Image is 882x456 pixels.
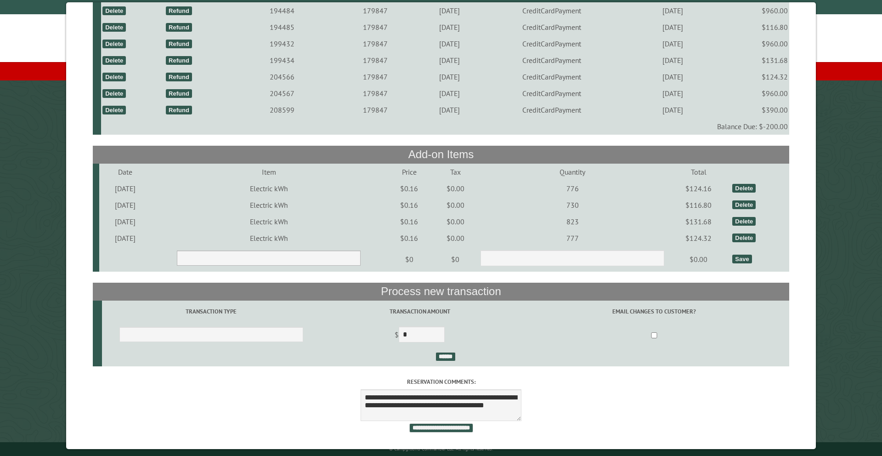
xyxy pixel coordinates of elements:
[166,89,192,98] div: Refund
[152,180,386,197] td: Electric kWh
[99,197,152,213] td: [DATE]
[166,73,192,81] div: Refund
[478,85,626,102] td: CreditCardPayment
[478,102,626,118] td: CreditCardPayment
[719,35,789,52] td: $960.00
[330,52,421,68] td: 179847
[102,73,126,81] div: Delete
[719,52,789,68] td: $131.68
[667,213,731,230] td: $131.68
[479,230,667,246] td: 777
[479,213,667,230] td: 823
[99,213,152,230] td: [DATE]
[719,19,789,35] td: $116.80
[166,40,192,48] div: Refund
[421,2,477,19] td: [DATE]
[102,23,126,32] div: Delete
[421,19,477,35] td: [DATE]
[421,85,477,102] td: [DATE]
[152,197,386,213] td: Electric kWh
[386,213,432,230] td: $0.16
[667,230,731,246] td: $124.32
[626,19,719,35] td: [DATE]
[234,19,330,35] td: 194485
[626,35,719,52] td: [DATE]
[322,307,518,316] label: Transaction Amount
[432,180,479,197] td: $0.00
[479,164,667,180] td: Quantity
[99,230,152,246] td: [DATE]
[732,234,756,242] div: Delete
[479,180,667,197] td: 776
[626,68,719,85] td: [DATE]
[103,307,319,316] label: Transaction Type
[478,52,626,68] td: CreditCardPayment
[102,89,126,98] div: Delete
[386,180,432,197] td: $0.16
[330,19,421,35] td: 179847
[626,85,719,102] td: [DATE]
[234,52,330,68] td: 199434
[432,197,479,213] td: $0.00
[234,102,330,118] td: 208599
[152,213,386,230] td: Electric kWh
[667,180,731,197] td: $124.16
[93,377,790,386] label: Reservation comments:
[626,2,719,19] td: [DATE]
[432,164,479,180] td: Tax
[421,102,477,118] td: [DATE]
[732,200,756,209] div: Delete
[166,23,192,32] div: Refund
[719,68,789,85] td: $124.32
[166,106,192,114] div: Refund
[626,102,719,118] td: [DATE]
[330,102,421,118] td: 179847
[234,85,330,102] td: 204567
[520,307,788,316] label: Email changes to customer?
[234,2,330,19] td: 194484
[719,85,789,102] td: $960.00
[732,255,752,263] div: Save
[152,230,386,246] td: Electric kWh
[478,2,626,19] td: CreditCardPayment
[421,68,477,85] td: [DATE]
[667,164,731,180] td: Total
[479,197,667,213] td: 730
[478,35,626,52] td: CreditCardPayment
[102,106,126,114] div: Delete
[732,184,756,193] div: Delete
[330,2,421,19] td: 179847
[93,146,790,163] th: Add-on Items
[432,213,479,230] td: $0.00
[667,197,731,213] td: $116.80
[321,323,519,348] td: $
[152,164,386,180] td: Item
[166,56,192,65] div: Refund
[626,52,719,68] td: [DATE]
[421,35,477,52] td: [DATE]
[102,40,126,48] div: Delete
[99,180,152,197] td: [DATE]
[102,56,126,65] div: Delete
[389,446,493,452] small: © Campground Commander LLC. All rights reserved.
[478,68,626,85] td: CreditCardPayment
[102,6,126,15] div: Delete
[330,68,421,85] td: 179847
[330,85,421,102] td: 179847
[719,2,789,19] td: $960.00
[432,230,479,246] td: $0.00
[432,246,479,272] td: $0
[667,246,731,272] td: $0.00
[234,35,330,52] td: 199432
[330,35,421,52] td: 179847
[386,164,432,180] td: Price
[93,283,790,300] th: Process new transaction
[166,6,192,15] div: Refund
[421,52,477,68] td: [DATE]
[386,197,432,213] td: $0.16
[386,230,432,246] td: $0.16
[732,217,756,226] div: Delete
[386,246,432,272] td: $0
[99,164,152,180] td: Date
[101,118,789,135] td: Balance Due: $-200.00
